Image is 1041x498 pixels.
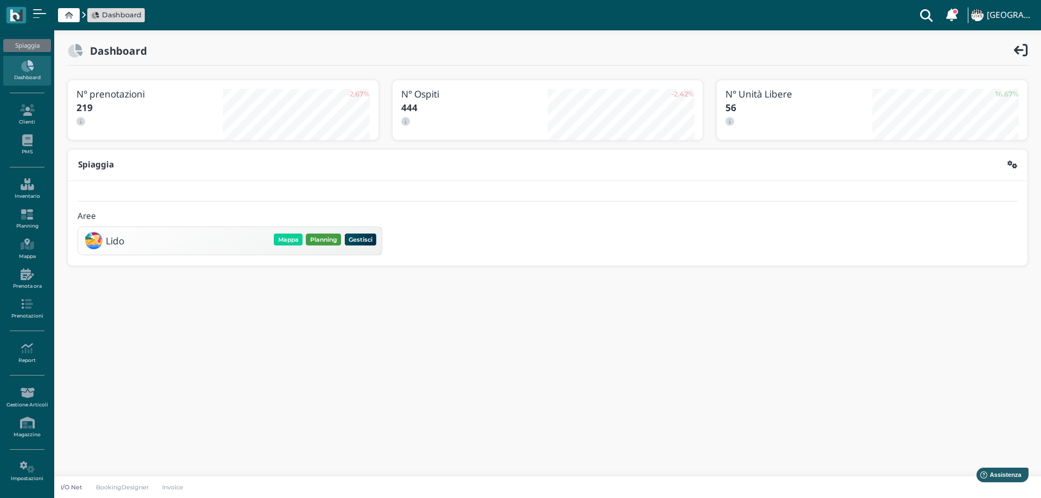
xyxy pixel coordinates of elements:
a: Dashboard [3,56,50,86]
img: logo [10,9,22,22]
h3: Lido [106,236,124,246]
a: Prenotazioni [3,294,50,324]
b: Spiaggia [78,159,114,170]
button: Planning [306,234,341,245]
h3: N° Ospiti [401,89,548,99]
span: Dashboard [102,10,142,20]
h4: Aree [78,212,96,221]
a: Dashboard [91,10,142,20]
iframe: Help widget launcher [964,464,1032,489]
h4: [GEOGRAPHIC_DATA] [987,11,1034,20]
a: ... [GEOGRAPHIC_DATA] [969,2,1034,28]
b: 56 [725,101,736,114]
a: PMS [3,130,50,160]
img: ... [971,9,983,21]
h2: Dashboard [83,45,147,56]
b: 219 [76,101,93,114]
b: 444 [401,101,417,114]
a: Inventario [3,174,50,204]
h3: N° prenotazioni [76,89,223,99]
a: Clienti [3,100,50,130]
a: Planning [3,204,50,234]
button: Gestisci [345,234,377,245]
button: Mappa [274,234,303,245]
div: Spiaggia [3,39,50,52]
h3: N° Unità Libere [725,89,872,99]
span: Assistenza [32,9,72,17]
a: Mappa [3,234,50,264]
a: Prenota ora [3,264,50,294]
